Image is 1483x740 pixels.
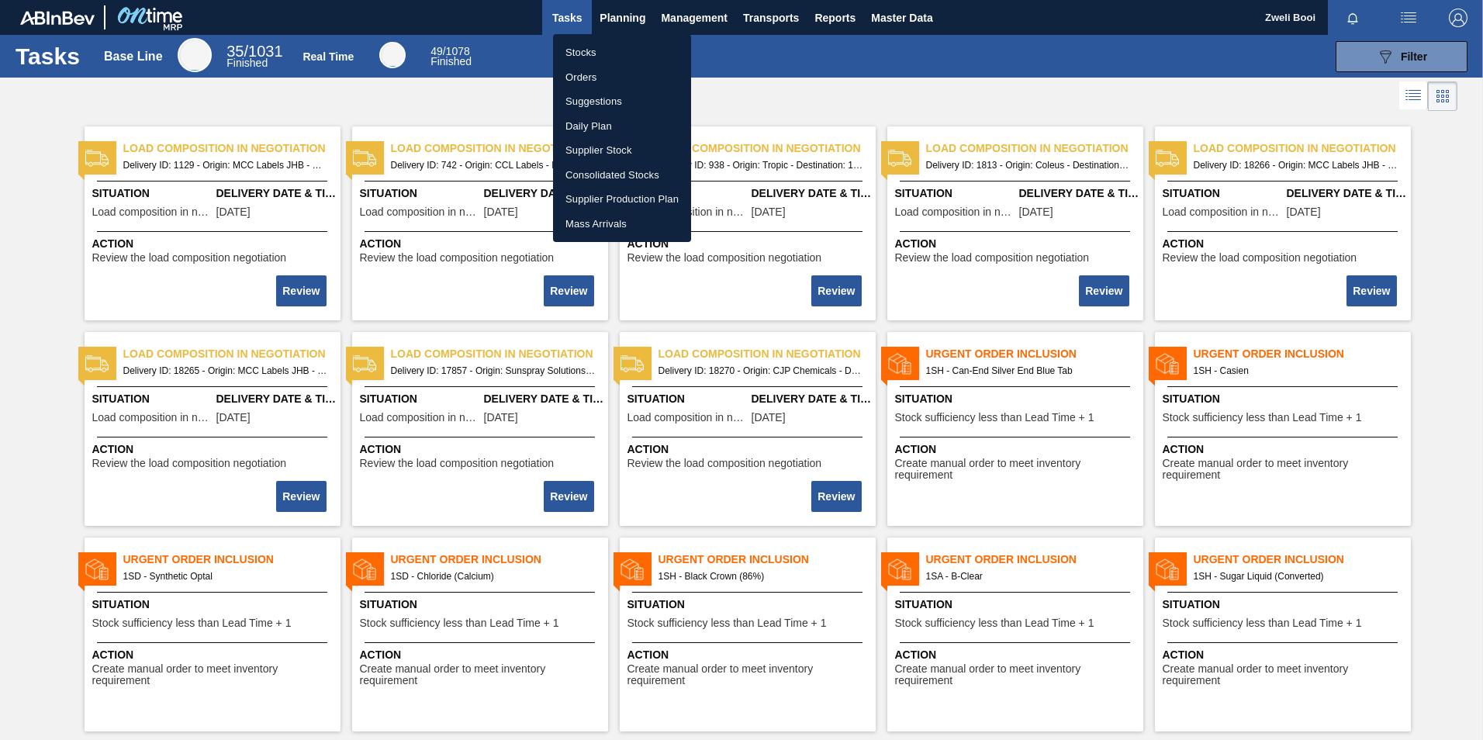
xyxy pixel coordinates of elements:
[553,40,691,65] a: Stocks
[553,89,691,114] a: Suggestions
[553,163,691,188] a: Consolidated Stocks
[553,212,691,237] a: Mass Arrivals
[553,114,691,139] a: Daily Plan
[553,65,691,90] a: Orders
[553,138,691,163] a: Supplier Stock
[553,187,691,212] a: Supplier Production Plan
